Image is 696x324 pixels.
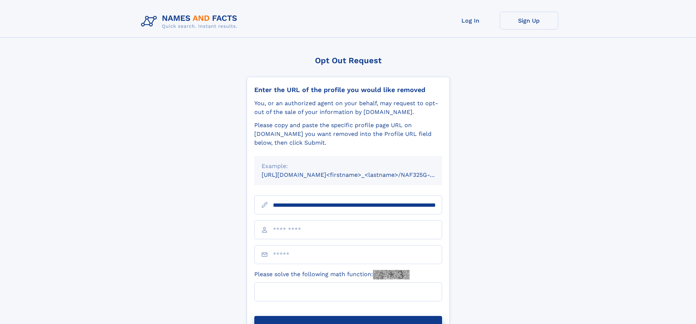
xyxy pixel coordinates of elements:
[262,171,456,178] small: [URL][DOMAIN_NAME]<firstname>_<lastname>/NAF325G-xxxxxxxx
[138,12,243,31] img: Logo Names and Facts
[262,162,435,171] div: Example:
[254,121,442,147] div: Please copy and paste the specific profile page URL on [DOMAIN_NAME] you want removed into the Pr...
[254,270,410,279] label: Please solve the following math function:
[247,56,450,65] div: Opt Out Request
[500,12,558,30] a: Sign Up
[254,99,442,117] div: You, or an authorized agent on your behalf, may request to opt-out of the sale of your informatio...
[441,12,500,30] a: Log In
[254,86,442,94] div: Enter the URL of the profile you would like removed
